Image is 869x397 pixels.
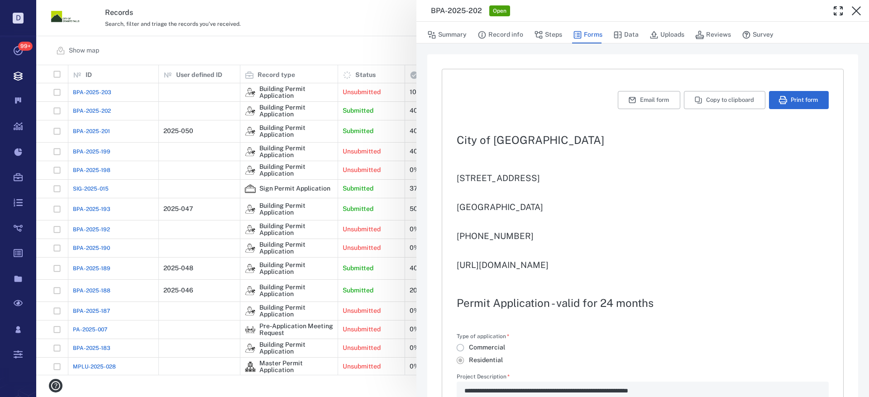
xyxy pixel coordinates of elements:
button: Summary [427,26,467,43]
button: Steps [534,26,562,43]
button: Reviews [695,26,731,43]
span: Open [491,7,508,15]
h2: Permit Application - valid for 24 months [457,297,829,308]
h3: [URL][DOMAIN_NAME] [457,259,829,270]
button: Data [613,26,639,43]
h3: [STREET_ADDRESS] [457,172,829,183]
button: Survey [742,26,774,43]
h3: [PHONE_NUMBER] [457,230,829,241]
h2: City of [GEOGRAPHIC_DATA] [457,134,829,145]
h3: BPA-2025-202 [431,5,482,16]
p: D [13,13,24,24]
button: Email form [618,91,680,109]
button: Close [847,2,865,20]
label: Type of application [457,334,512,341]
h3: [GEOGRAPHIC_DATA] [457,201,829,212]
button: Copy to clipboard [684,91,765,109]
span: Commercial [469,343,505,352]
label: Project Description [457,374,829,382]
span: 99+ [18,42,33,51]
button: Toggle Fullscreen [829,2,847,20]
span: Residential [469,356,503,365]
button: Print form [769,91,829,109]
button: Record info [477,26,523,43]
span: Help [20,6,39,14]
button: Forms [573,26,602,43]
button: Uploads [649,26,684,43]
